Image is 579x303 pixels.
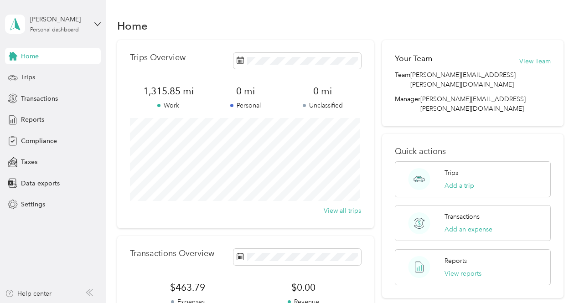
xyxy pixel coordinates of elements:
p: Trips Overview [130,53,186,62]
button: Help center [5,289,52,298]
button: View Team [519,56,551,66]
p: Work [130,101,207,110]
span: $0.00 [246,281,362,294]
span: Transactions [21,94,58,103]
p: Transactions Overview [130,249,214,258]
h2: Your Team [395,53,432,64]
button: View all trips [324,206,361,216]
span: Settings [21,200,45,209]
div: Personal dashboard [30,27,79,33]
span: Manager [395,94,420,113]
span: $463.79 [130,281,246,294]
span: Compliance [21,136,57,146]
span: Reports [21,115,44,124]
p: Trips [445,168,458,178]
span: 0 mi [284,85,361,98]
h1: Home [117,21,148,31]
p: Personal [207,101,284,110]
p: Quick actions [395,147,551,156]
button: View reports [445,269,481,278]
span: 1,315.85 mi [130,85,207,98]
span: [PERSON_NAME][EMAIL_ADDRESS][PERSON_NAME][DOMAIN_NAME] [420,95,526,113]
button: Add an expense [445,225,492,234]
span: Taxes [21,157,37,167]
span: [PERSON_NAME][EMAIL_ADDRESS][PERSON_NAME][DOMAIN_NAME] [410,70,551,89]
span: Home [21,51,39,61]
p: Transactions [445,212,480,221]
div: [PERSON_NAME] [30,15,87,24]
iframe: Everlance-gr Chat Button Frame [528,252,579,303]
span: Trips [21,72,35,82]
p: Reports [445,256,467,266]
button: Add a trip [445,181,474,190]
span: Data exports [21,179,60,188]
span: Team [395,70,410,89]
span: 0 mi [207,85,284,98]
p: Unclassified [284,101,361,110]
